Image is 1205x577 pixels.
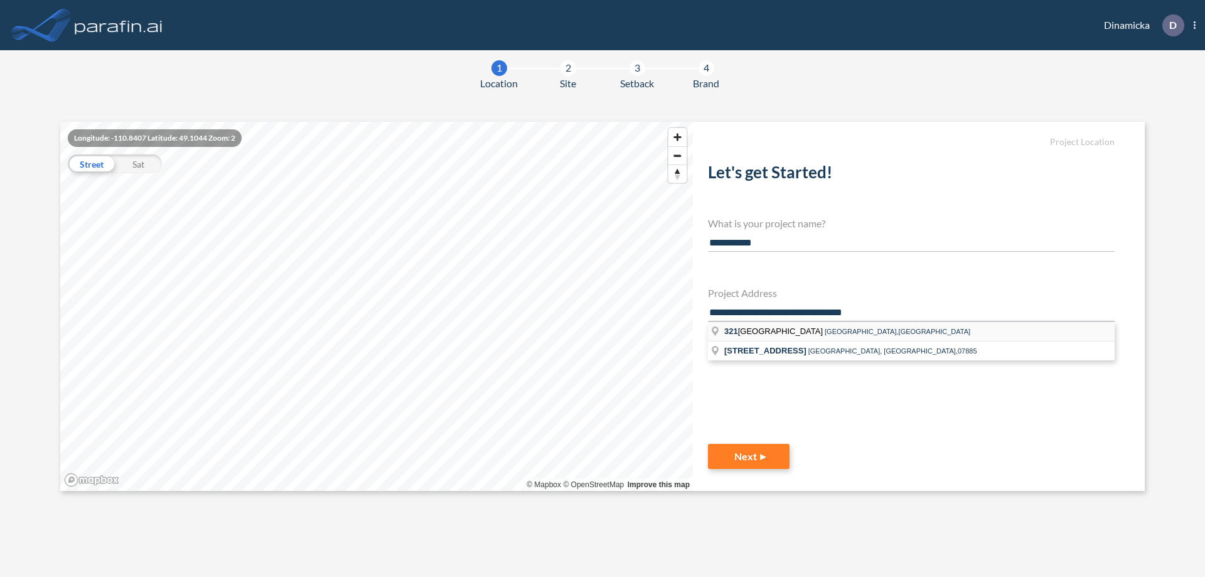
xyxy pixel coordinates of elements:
span: Reset bearing to north [668,165,687,183]
h2: Let's get Started! [708,163,1115,187]
img: logo [72,13,165,38]
a: OpenStreetMap [563,480,624,489]
button: Reset bearing to north [668,164,687,183]
button: Zoom out [668,146,687,164]
h4: Project Address [708,287,1115,299]
div: Sat [115,154,162,173]
a: Mapbox [527,480,561,489]
div: Dinamicka [1085,14,1196,36]
div: Longitude: -110.8407 Latitude: 49.1044 Zoom: 2 [68,129,242,147]
span: Site [560,76,576,91]
span: [GEOGRAPHIC_DATA] [724,326,825,336]
span: Brand [693,76,719,91]
div: Street [68,154,115,173]
span: Location [480,76,518,91]
span: Setback [620,76,654,91]
div: 4 [699,60,714,76]
div: 1 [491,60,507,76]
canvas: Map [60,122,693,491]
button: Zoom in [668,128,687,146]
span: [GEOGRAPHIC_DATA],[GEOGRAPHIC_DATA] [825,328,970,335]
span: [GEOGRAPHIC_DATA], [GEOGRAPHIC_DATA],07885 [808,347,977,355]
div: 2 [560,60,576,76]
div: 3 [629,60,645,76]
h4: What is your project name? [708,217,1115,229]
span: Zoom out [668,147,687,164]
span: 321 [724,326,738,336]
a: Mapbox homepage [64,473,119,487]
button: Next [708,444,790,469]
p: D [1169,19,1177,31]
h5: Project Location [708,137,1115,148]
a: Improve this map [628,480,690,489]
span: [STREET_ADDRESS] [724,346,806,355]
